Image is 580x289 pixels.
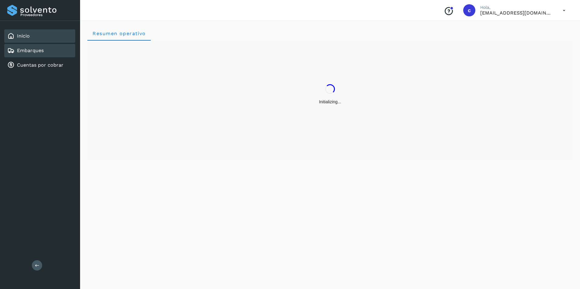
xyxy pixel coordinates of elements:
[4,58,75,72] div: Cuentas por cobrar
[20,13,73,17] p: Proveedores
[480,10,553,16] p: clarisa_flores@fragua.com.mx
[92,31,146,36] span: Resumen operativo
[480,5,553,10] p: Hola,
[17,62,63,68] a: Cuentas por cobrar
[4,44,75,57] div: Embarques
[4,29,75,43] div: Inicio
[17,33,30,39] a: Inicio
[17,48,44,53] a: Embarques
